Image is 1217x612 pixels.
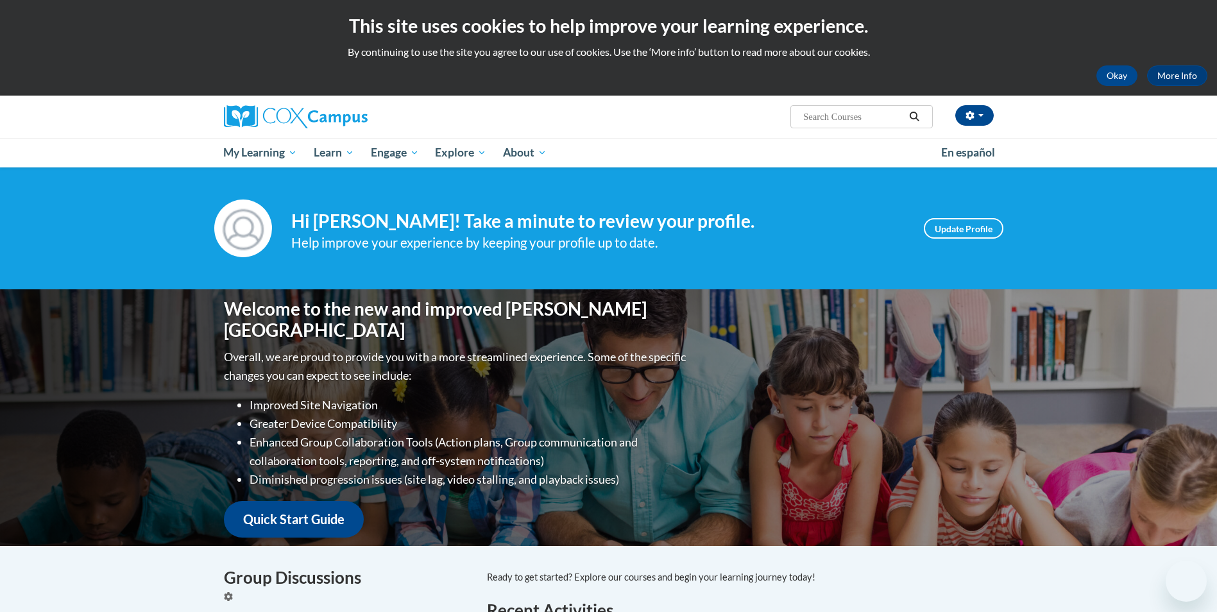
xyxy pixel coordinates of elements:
[250,414,689,433] li: Greater Device Compatibility
[250,396,689,414] li: Improved Site Navigation
[427,138,495,167] a: Explore
[802,109,905,124] input: Search Courses
[495,138,555,167] a: About
[371,145,419,160] span: Engage
[941,146,995,159] span: En español
[314,145,354,160] span: Learn
[924,218,1003,239] a: Update Profile
[224,298,689,341] h1: Welcome to the new and improved [PERSON_NAME][GEOGRAPHIC_DATA]
[10,45,1207,59] p: By continuing to use the site you agree to our use of cookies. Use the ‘More info’ button to read...
[435,145,486,160] span: Explore
[955,105,994,126] button: Account Settings
[250,470,689,489] li: Diminished progression issues (site lag, video stalling, and playback issues)
[224,501,364,538] a: Quick Start Guide
[1096,65,1137,86] button: Okay
[216,138,306,167] a: My Learning
[305,138,362,167] a: Learn
[224,565,468,590] h4: Group Discussions
[1166,561,1207,602] iframe: Button to launch messaging window
[214,200,272,257] img: Profile Image
[250,433,689,470] li: Enhanced Group Collaboration Tools (Action plans, Group communication and collaboration tools, re...
[503,145,547,160] span: About
[223,145,297,160] span: My Learning
[362,138,427,167] a: Engage
[291,232,905,253] div: Help improve your experience by keeping your profile up to date.
[933,139,1003,166] a: En español
[291,210,905,232] h4: Hi [PERSON_NAME]! Take a minute to review your profile.
[224,105,468,128] a: Cox Campus
[224,105,368,128] img: Cox Campus
[10,13,1207,38] h2: This site uses cookies to help improve your learning experience.
[224,348,689,385] p: Overall, we are proud to provide you with a more streamlined experience. Some of the specific cha...
[905,109,924,124] button: Search
[205,138,1013,167] div: Main menu
[1147,65,1207,86] a: More Info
